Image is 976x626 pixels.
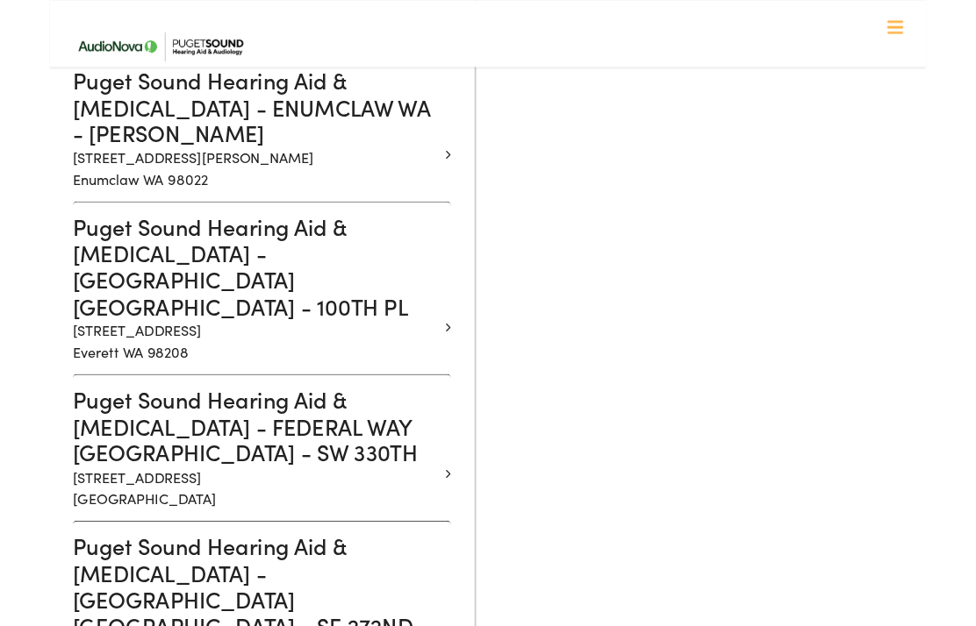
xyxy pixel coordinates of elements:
[26,238,434,402] a: Puget Sound Hearing Aid & [MEDICAL_DATA] - [GEOGRAPHIC_DATA] [GEOGRAPHIC_DATA] - 100TH PL [STREET...
[26,163,434,210] p: [STREET_ADDRESS][PERSON_NAME] Enumclaw WA 98022
[26,355,434,402] p: [STREET_ADDRESS] Everett WA 98208
[26,430,434,566] a: Puget Sound Hearing Aid & [MEDICAL_DATA] - FEDERAL WAY [GEOGRAPHIC_DATA] - SW 330TH [STREET_ADDRE...
[26,75,434,210] a: Puget Sound Hearing Aid & [MEDICAL_DATA] - ENUMCLAW WA - [PERSON_NAME] [STREET_ADDRESS][PERSON_NA...
[26,238,434,355] h3: Puget Sound Hearing Aid & [MEDICAL_DATA] - [GEOGRAPHIC_DATA] [GEOGRAPHIC_DATA] - 100TH PL
[26,430,434,518] h3: Puget Sound Hearing Aid & [MEDICAL_DATA] - FEDERAL WAY [GEOGRAPHIC_DATA] - SW 330TH
[32,70,957,124] a: What We Offer
[26,518,434,566] p: [STREET_ADDRESS] [GEOGRAPHIC_DATA]
[26,75,434,163] h3: Puget Sound Hearing Aid & [MEDICAL_DATA] - ENUMCLAW WA - [PERSON_NAME]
